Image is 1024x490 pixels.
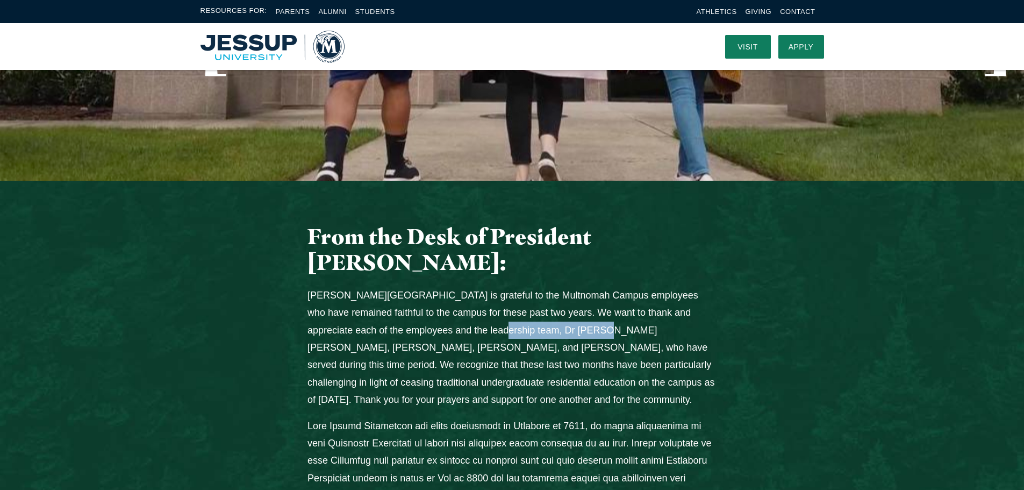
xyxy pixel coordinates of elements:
[200,31,345,63] img: Multnomah University Logo
[318,8,346,16] a: Alumni
[200,31,345,63] a: Home
[276,8,310,16] a: Parents
[307,287,717,409] p: [PERSON_NAME][GEOGRAPHIC_DATA] is grateful to the Multnomah Campus employees who have remained fa...
[780,8,815,16] a: Contact
[697,8,737,16] a: Athletics
[200,5,267,18] span: Resources For:
[307,223,591,275] span: From the Desk of President [PERSON_NAME]:
[725,35,771,59] a: Visit
[778,35,824,59] a: Apply
[355,8,395,16] a: Students
[746,8,772,16] a: Giving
